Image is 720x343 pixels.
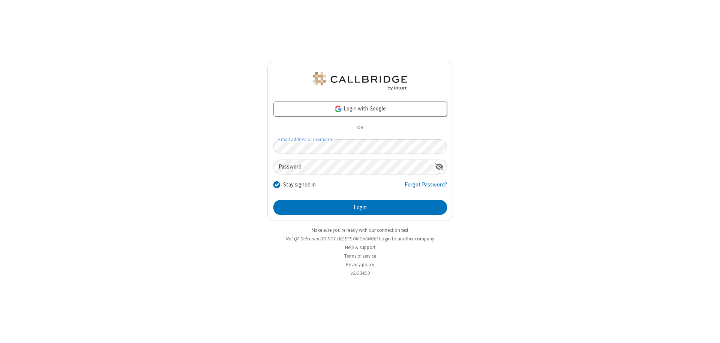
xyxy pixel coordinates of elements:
a: Login with Google [273,101,447,116]
label: Stay signed in [283,180,316,189]
li: v2.6.349.9 [267,270,453,277]
input: Password [274,160,432,174]
button: Login [273,200,447,215]
a: Forgot Password? [405,180,447,195]
img: QA Selenium DO NOT DELETE OR CHANGE [311,72,409,90]
img: google-icon.png [334,105,342,113]
li: Not QA Selenium DO NOT DELETE OR CHANGE? [267,235,453,242]
a: Make sure you're ready with our connection test [312,227,408,233]
a: Help & support [345,244,375,251]
button: Login to another company [379,235,434,242]
a: Privacy policy [346,261,374,268]
span: OR [354,123,366,133]
a: Terms of service [344,253,376,259]
input: Email address or username [273,139,447,154]
div: Show password [432,160,447,174]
